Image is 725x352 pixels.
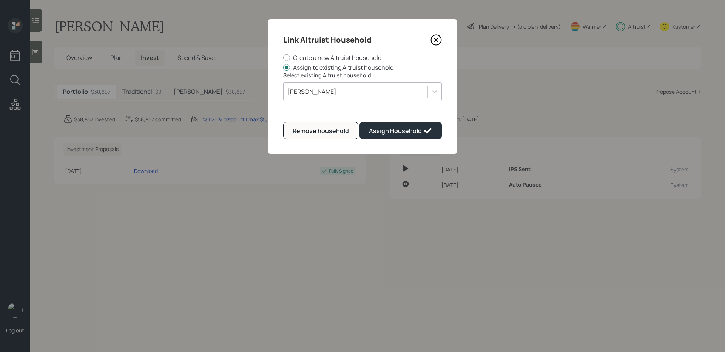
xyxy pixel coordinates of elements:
div: Assign Household [369,126,432,135]
div: [PERSON_NAME] [287,87,336,96]
h4: Link Altruist Household [283,34,372,46]
label: Select existing Altruist household [283,72,442,79]
div: Remove household [293,126,349,135]
button: Assign Household [359,122,442,139]
button: Remove household [283,122,358,139]
label: Assign to existing Altruist household [283,63,442,72]
label: Create a new Altruist household [283,54,442,62]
